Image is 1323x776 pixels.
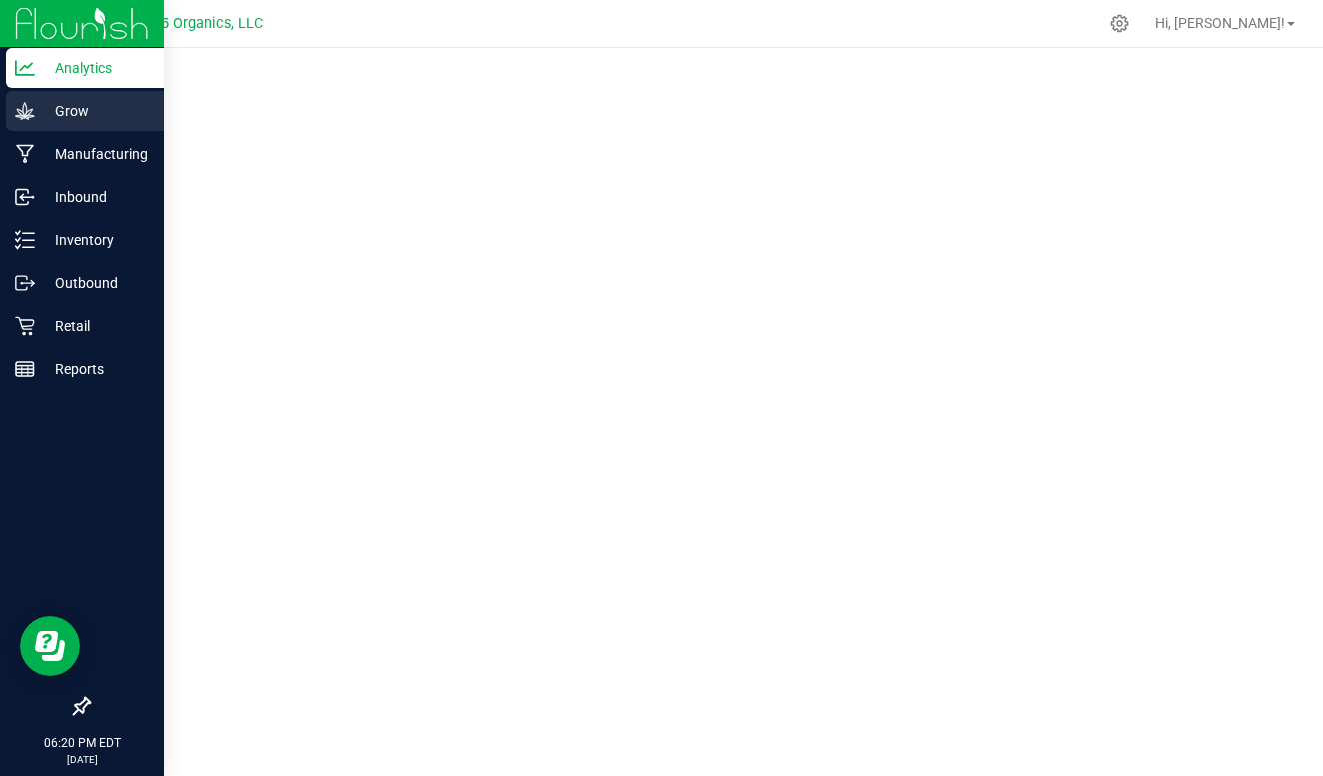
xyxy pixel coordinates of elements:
p: Analytics [35,56,155,80]
span: 845 Organics, LLC [145,15,263,32]
p: Outbound [35,271,155,295]
p: Retail [35,314,155,338]
inline-svg: Manufacturing [15,144,35,164]
inline-svg: Grow [15,101,35,121]
inline-svg: Inventory [15,230,35,250]
inline-svg: Inbound [15,187,35,207]
p: Manufacturing [35,142,155,166]
span: Hi, [PERSON_NAME]! [1155,15,1285,31]
iframe: Resource center [20,616,80,676]
inline-svg: Retail [15,316,35,336]
div: Manage settings [1107,14,1132,33]
inline-svg: Reports [15,359,35,379]
p: Inbound [35,185,155,209]
p: 06:20 PM EDT [9,734,155,752]
p: Inventory [35,228,155,252]
p: Reports [35,357,155,381]
p: Grow [35,99,155,123]
p: [DATE] [9,752,155,767]
inline-svg: Outbound [15,273,35,293]
inline-svg: Analytics [15,58,35,78]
